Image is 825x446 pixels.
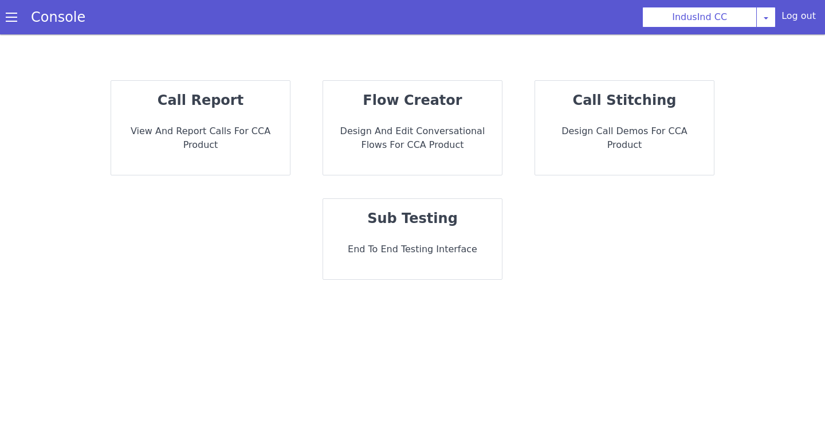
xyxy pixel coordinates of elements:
[332,124,493,152] p: Design and Edit Conversational flows for CCA Product
[17,9,99,25] a: Console
[367,210,458,226] strong: sub testing
[158,92,243,108] strong: call report
[573,92,677,108] strong: call stitching
[544,124,705,152] p: Design call demos for CCA Product
[781,9,816,28] div: Log out
[120,124,281,152] p: View and report calls for CCA Product
[332,242,493,256] p: End to End Testing Interface
[642,7,757,28] button: IndusInd CC
[363,92,462,108] strong: flow creator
